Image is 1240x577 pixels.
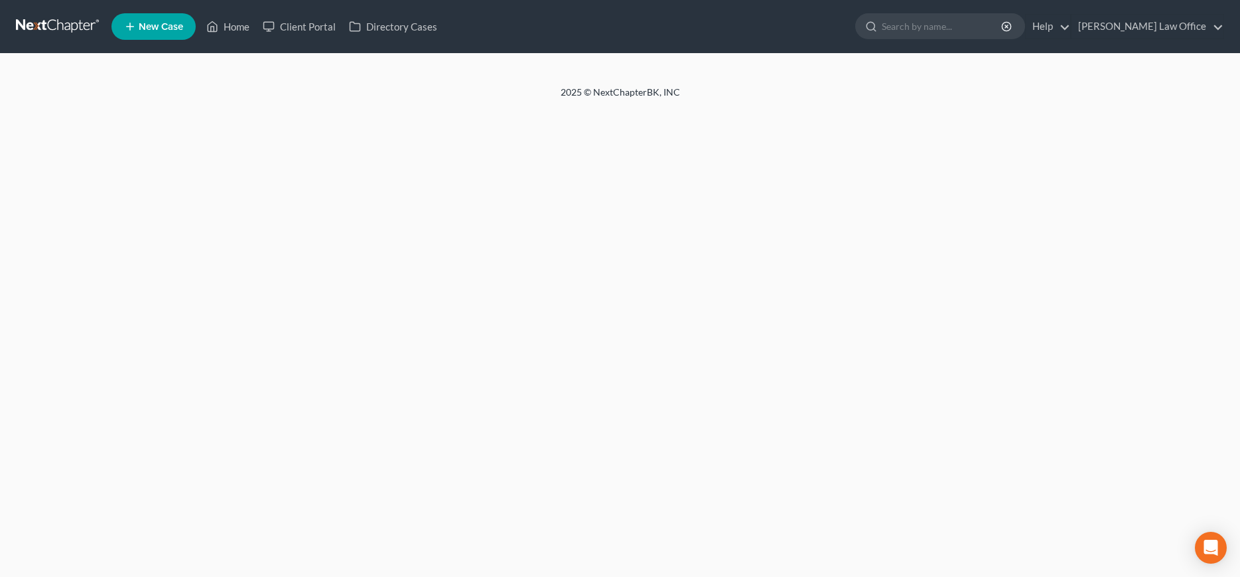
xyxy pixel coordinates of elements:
[882,14,1003,39] input: Search by name...
[1071,15,1223,39] a: [PERSON_NAME] Law Office
[200,15,256,39] a: Home
[342,15,444,39] a: Directory Cases
[1195,532,1227,564] div: Open Intercom Messenger
[1026,15,1070,39] a: Help
[242,86,999,110] div: 2025 © NextChapterBK, INC
[139,22,183,32] span: New Case
[256,15,342,39] a: Client Portal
